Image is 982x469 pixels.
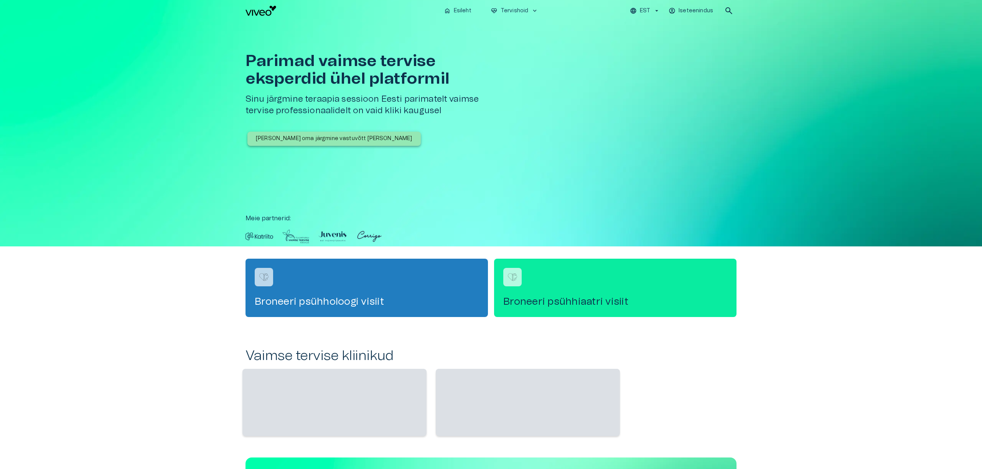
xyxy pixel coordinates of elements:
button: ecg_heartTervishoidkeyboard_arrow_down [488,5,542,17]
img: Partner logo [245,229,273,244]
h5: Sinu järgmine teraapia sessioon Eesti parimatelt vaimse tervise professionaalidelt on vaid kliki ... [245,94,494,116]
img: Broneeri psühhiaatri visiit logo [507,271,518,283]
p: Iseteenindus [679,7,713,15]
p: Esileht [454,7,471,15]
h4: Broneeri psühhiaatri visiit [503,296,727,308]
a: Navigate to homepage [245,6,438,16]
button: [PERSON_NAME] oma järgmine vastuvõtt [PERSON_NAME] [247,132,421,146]
span: ecg_heart [491,7,498,14]
h2: Vaimse tervise kliinikud [245,348,736,364]
img: Partner logo [282,229,310,244]
span: search [724,6,733,15]
p: Meie partnerid : [245,214,736,223]
span: home [444,7,451,14]
span: keyboard_arrow_down [531,7,538,14]
p: EST [640,7,650,15]
p: Tervishoid [501,7,529,15]
h1: Parimad vaimse tervise eksperdid ühel platformil [245,52,494,88]
h4: Broneeri psühholoogi visiit [255,296,479,308]
button: homeEsileht [441,5,475,17]
button: open search modal [721,3,736,18]
span: ‌ [242,369,427,436]
button: Iseteenindus [667,5,715,17]
img: Broneeri psühholoogi visiit logo [258,271,270,283]
img: Partner logo [356,229,383,244]
img: Partner logo [319,229,346,244]
a: Navigate to service booking [494,259,736,317]
a: Navigate to service booking [245,259,488,317]
img: Viveo logo [245,6,276,16]
button: EST [629,5,661,17]
span: ‌ [436,369,620,436]
p: [PERSON_NAME] oma järgmine vastuvõtt [PERSON_NAME] [256,135,412,143]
